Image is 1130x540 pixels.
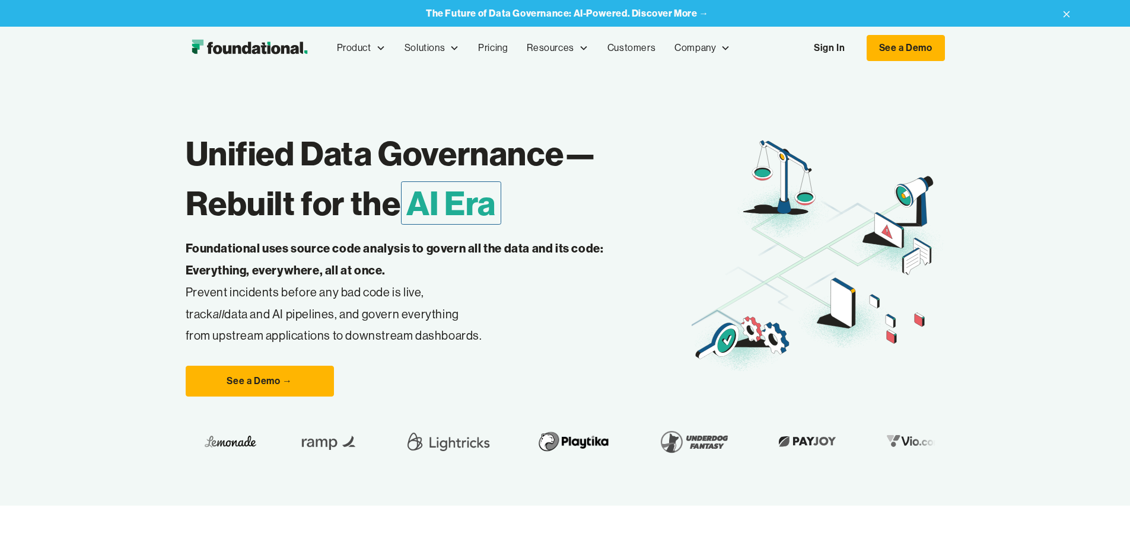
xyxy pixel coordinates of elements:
[426,7,709,19] strong: The Future of Data Governance: AI-Powered. Discover More →
[337,40,371,56] div: Product
[186,129,692,228] h1: Unified Data Governance— Rebuilt for the
[650,425,730,458] img: Underdog Fantasy
[867,35,945,61] a: See a Demo
[395,28,469,68] div: Solutions
[674,40,716,56] div: Company
[200,432,252,450] img: Lemonade
[517,28,597,68] div: Resources
[665,28,740,68] div: Company
[399,425,489,458] img: Lightricks
[768,432,838,450] img: Payjoy
[469,28,517,68] a: Pricing
[527,425,612,458] img: Playtika
[405,40,445,56] div: Solutions
[213,306,225,321] em: all
[527,40,574,56] div: Resources
[327,28,395,68] div: Product
[186,238,641,347] p: Prevent incidents before any bad code is live, track data and AI pipelines, and govern everything...
[401,181,502,225] span: AI Era
[876,432,945,450] img: Vio.com
[289,425,361,458] img: Ramp
[802,36,857,60] a: Sign In
[186,36,313,60] a: home
[186,36,313,60] img: Foundational Logo
[186,241,604,277] strong: Foundational uses source code analysis to govern all the data and its code: Everything, everywher...
[598,28,665,68] a: Customers
[426,8,709,19] a: The Future of Data Governance: AI-Powered. Discover More →
[186,366,334,397] a: See a Demo →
